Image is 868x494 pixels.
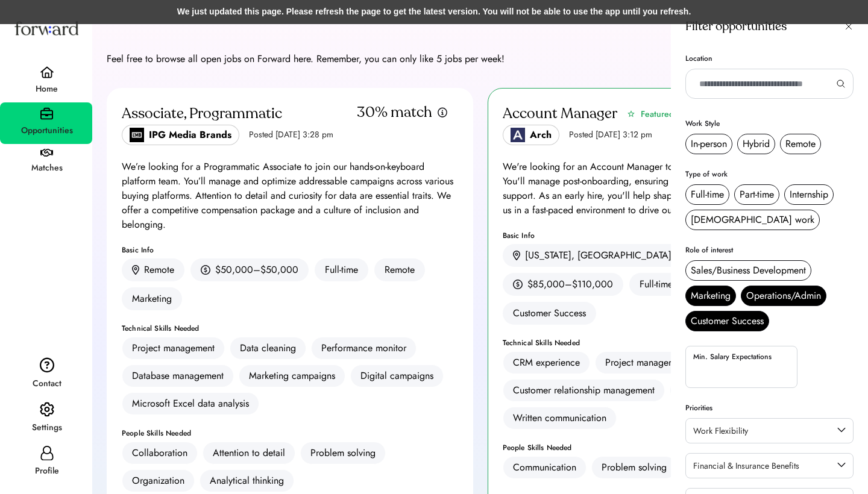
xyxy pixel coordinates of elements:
div: Associate, Programmatic [122,104,282,123]
img: contact.svg [40,357,54,373]
div: Technical Skills Needed [503,339,839,346]
div: We're looking for an Account Manager to nurture and expand client relationships. You'll manage po... [503,160,839,217]
div: Featured Job [641,108,688,120]
div: Feel free to browse all open jobs on Forward here. Remember, you can only like 5 jobs per week! [107,52,505,66]
div: $85,000–$110,000 [527,277,613,292]
div: Marketing [691,289,731,303]
div: In-person [691,137,727,151]
div: Written communication [513,411,606,425]
div: Collaboration [132,446,187,460]
div: People Skills Needed [122,430,458,437]
div: Internship [790,187,828,202]
div: Type of work [685,169,728,180]
div: Opportunities [1,123,92,138]
div: Posted [DATE] 3:28 pm [249,129,333,141]
img: home.svg [40,66,54,78]
img: caret-up.svg [837,427,846,434]
div: CRM experience [513,355,580,370]
div: Project management [605,355,688,370]
div: Operations/Admin [746,289,821,303]
div: IPG Media Brands [149,128,231,142]
div: [US_STATE], [GEOGRAPHIC_DATA], [GEOGRAPHIC_DATA] [525,248,772,263]
div: Priorities [685,402,712,413]
img: Forward logo [12,10,81,46]
div: Data cleaning [240,341,296,355]
img: Logo_Blue_1.png [511,128,525,142]
div: Basic Info [122,246,458,254]
img: location.svg [132,265,139,275]
div: Customer Success [691,314,764,328]
div: Filter opportunities [685,17,787,36]
div: People Skills Needed [503,444,839,451]
div: Remote [144,263,174,277]
div: Hybrid [743,137,770,151]
div: Technical Skills Needed [122,325,458,332]
div: Basic Info [503,232,839,239]
img: handshake.svg [40,149,53,157]
div: Work Flexibility [693,427,748,435]
img: info.svg [437,107,448,118]
div: Problem solving [310,446,376,460]
div: Problem solving [602,460,667,475]
div: Organization [132,474,184,488]
div: $50,000–$50,000 [215,263,298,277]
img: briefcase.svg [40,107,53,120]
div: Remote [374,258,425,281]
div: Work Style [685,118,720,129]
div: Part-time [740,187,774,202]
div: Remote [785,137,816,151]
img: money.svg [201,264,210,275]
div: Database management [132,369,224,383]
div: 30% match [357,103,432,122]
div: Full-time [691,187,724,202]
div: Attention to detail [213,446,285,460]
div: Posted [DATE] 3:12 pm [569,129,652,141]
div: Arch [530,128,552,142]
div: Home [1,82,92,96]
div: Microsoft Excel data analysis [132,396,249,411]
div: Settings [1,421,92,435]
div: Marketing campaigns [249,369,335,383]
div: Location [685,53,712,64]
div: Min. Salary Expectations [693,351,772,362]
div: Customer relationship management [513,383,655,398]
img: location.svg [513,251,520,261]
div: Performance monitor [321,341,406,355]
div: Customer Success [503,302,596,325]
div: We’re looking for a Programmatic Associate to join our hands-on-keyboard platform team. You’ll ma... [122,160,458,232]
div: Profile [1,464,92,478]
div: Digital campaigns [360,369,433,383]
div: Full-time [629,273,683,296]
div: Marketing [122,287,182,310]
img: caret-up.svg [837,461,846,469]
div: Project management [132,341,215,355]
img: ipgmediabrands_logo.jpeg [130,128,144,142]
div: Role of interest [685,245,733,255]
img: settings.svg [40,402,54,417]
div: Analytical thinking [210,474,284,488]
div: Sales/Business Development [691,263,806,278]
div: Matches [1,161,92,175]
div: Communication [513,460,576,475]
div: [DEMOGRAPHIC_DATA] work [691,213,814,227]
div: Account Manager [503,104,617,123]
div: Financial & Insurance Benefits [693,461,799,470]
div: Contact [1,377,92,391]
div: Full-time [315,258,368,281]
img: money.svg [513,279,523,290]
